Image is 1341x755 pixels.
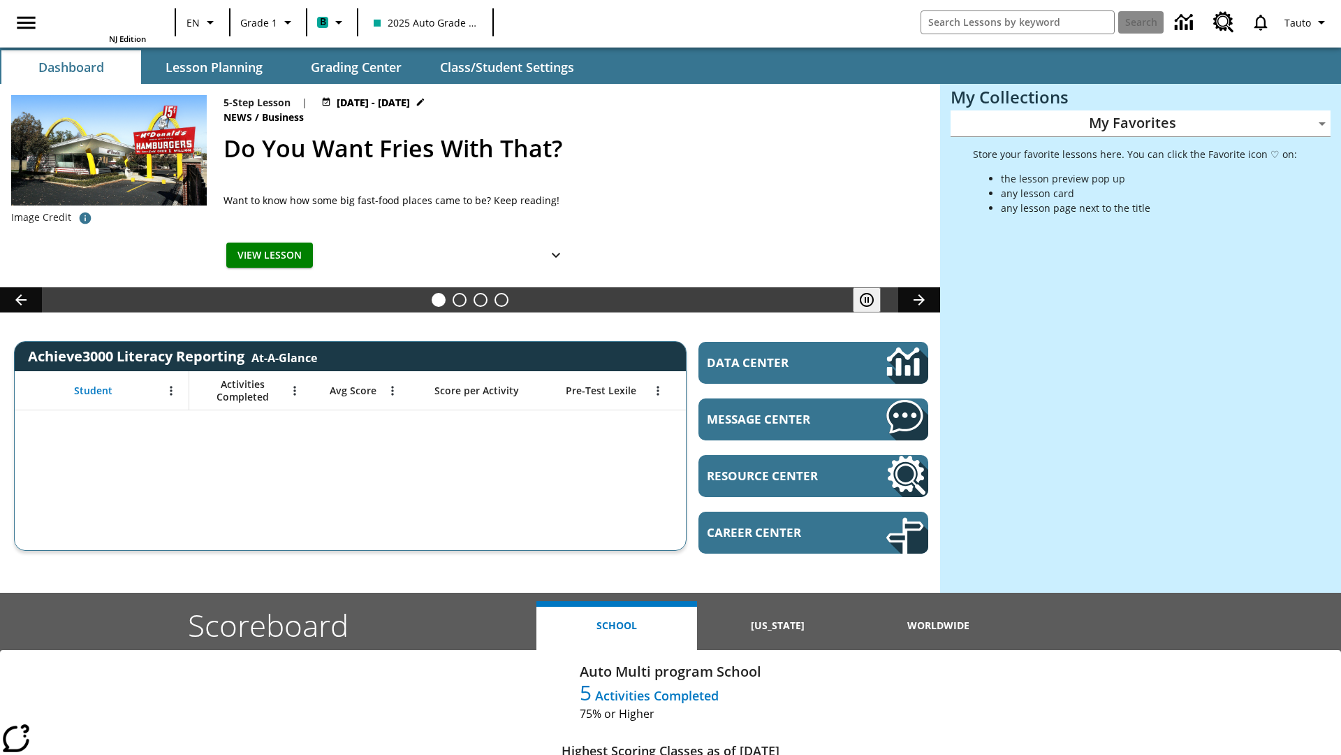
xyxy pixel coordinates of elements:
[318,95,428,110] button: Jul 14 - Jul 20 Choose Dates
[11,95,207,206] img: One of the first McDonald's stores, with the iconic red sign and golden arches.
[109,34,146,44] span: NJ Edition
[542,243,570,268] button: Show Details
[28,347,317,366] span: Achieve3000 Literacy Reporting
[6,2,47,43] button: Open side menu
[1243,4,1279,41] a: Notifications
[1279,10,1335,35] button: Profile/Settings
[240,15,277,30] span: Grade 1
[898,287,940,312] button: Lesson carousel, Next
[255,110,259,124] span: /
[226,243,313,268] button: View Lesson
[186,15,200,30] span: EN
[580,661,761,682] h4: Auto Multi program School
[698,398,928,440] a: Message Center
[707,468,844,484] span: Resource Center
[74,384,112,397] span: Student
[55,4,146,44] div: Home
[1001,171,1297,186] li: the lesson preview pop up
[196,378,288,403] span: Activities Completed
[951,87,1331,107] h3: My Collections
[440,59,574,75] span: Class/Student Settings
[698,455,928,497] a: Resource Center, Will open in new tab
[1001,201,1297,215] li: any lesson page next to the title
[223,110,255,125] span: News
[374,15,477,30] span: 2025 Auto Grade 1 A
[973,147,1297,161] p: Store your favorite lessons here. You can click the Favorite icon ♡ on:
[382,380,403,401] button: Open Menu
[698,342,928,384] a: Data Center
[1001,186,1297,201] li: any lesson card
[858,601,1019,650] button: Worldwide
[707,411,844,427] span: Message Center
[580,705,761,722] span: 75% or Higher
[697,601,858,650] button: [US_STATE]
[144,50,284,84] button: Lesson Planning
[647,380,668,401] button: Open Menu
[707,524,844,540] span: Career Center
[698,512,928,554] a: Career Center
[494,293,508,307] button: Slide 4 Career Lesson
[453,293,467,307] button: Slide 2 Cars of the Future?
[580,678,592,707] span: 5
[223,193,573,208] div: Want to know how some big fast-food places came to be? Keep reading!
[223,95,291,110] p: 5-Step Lesson
[284,380,305,401] button: Open Menu
[1205,3,1243,41] a: Resource Center, Will open in new tab
[536,601,697,650] button: School
[223,131,923,166] h2: Do You Want Fries With That?
[235,10,302,35] button: Grade: Grade 1, Select a grade
[330,384,376,397] span: Avg Score
[251,347,317,366] div: At-A-Glance
[434,384,519,397] span: Score per Activity
[1,50,141,84] button: Dashboard
[262,110,307,125] span: Business
[71,206,99,231] button: Image credit: McClatchy-Tribune/Tribune Content Agency LLC/Alamy Stock Photo
[311,59,402,75] span: Grading Center
[432,293,446,307] button: Slide 1 Do You Want Fries With That?
[429,50,585,84] button: Class/Student Settings
[55,6,146,34] a: Home
[1166,3,1205,42] a: Data Center
[707,354,839,371] span: Data Center
[1284,15,1311,30] span: Tauto
[474,293,488,307] button: Slide 3 Pre-release lesson
[286,50,426,84] button: Grading Center
[38,59,104,75] span: Dashboard
[11,210,71,224] p: Image Credit
[580,682,761,722] p: 5 Activities Completed 75% or Higher
[161,380,182,401] button: Open Menu
[853,287,881,312] button: Pause
[337,95,410,110] span: [DATE] - [DATE]
[302,95,307,110] span: |
[166,59,263,75] span: Lesson Planning
[320,13,326,31] span: B
[566,384,636,397] span: Pre-Test Lexile
[921,11,1114,34] input: search field
[592,687,719,704] span: Activities Completed
[853,287,895,312] div: Pause
[180,10,225,35] button: Language: EN, Select a language
[312,10,353,35] button: Boost Class color is teal. Change class color
[951,110,1331,137] div: My Favorites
